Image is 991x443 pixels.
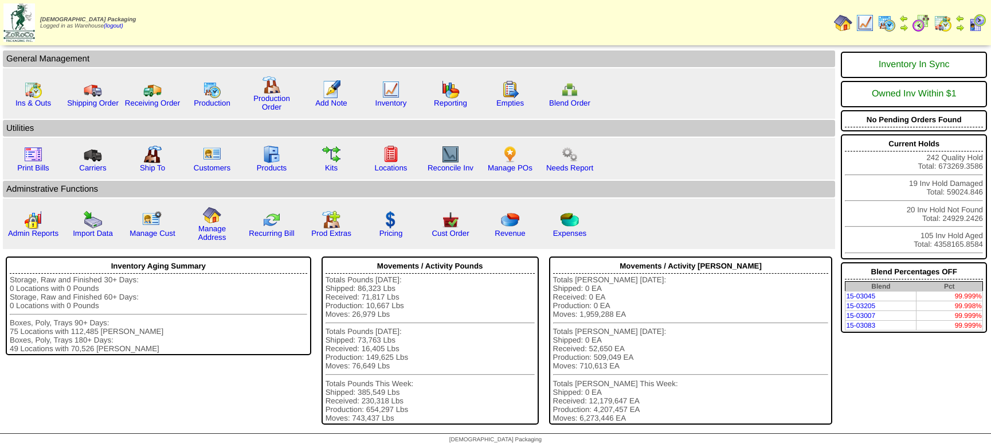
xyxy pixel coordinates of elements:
a: Carriers [79,164,106,172]
a: Customers [194,164,230,172]
img: factory2.gif [143,145,162,164]
div: Totals Pounds [DATE]: Shipped: 86,323 Lbs Received: 71,817 Lbs Production: 10,667 Lbs Moves: 26,9... [326,275,535,422]
img: workflow.gif [322,145,340,164]
a: Manage Cust [130,229,175,238]
img: truck3.gif [84,145,102,164]
img: truck.gif [84,80,102,99]
div: Storage, Raw and Finished 30+ Days: 0 Locations with 0 Pounds Storage, Raw and Finished 60+ Days:... [10,275,307,353]
a: Kits [325,164,338,172]
img: calendarprod.gif [203,80,221,99]
img: workflow.png [561,145,579,164]
div: Owned Inv Within $1 [845,83,983,105]
a: Receiving Order [125,99,180,107]
img: pie_chart.png [501,211,519,229]
img: invoice2.gif [24,145,42,164]
td: Utilities [3,120,835,137]
td: 99.999% [916,311,983,321]
div: No Pending Orders Found [845,112,983,127]
img: pie_chart2.png [561,211,579,229]
img: cabinet.gif [263,145,281,164]
img: locations.gif [382,145,400,164]
img: arrowleft.gif [955,14,965,23]
a: Reconcile Inv [428,164,473,172]
a: Blend Order [549,99,590,107]
a: Import Data [73,229,113,238]
a: (logout) [104,23,123,29]
img: workorder.gif [501,80,519,99]
img: orders.gif [322,80,340,99]
a: 15-03205 [846,302,875,310]
div: Inventory In Sync [845,54,983,76]
span: [DEMOGRAPHIC_DATA] Packaging [40,17,136,23]
img: line_graph2.gif [441,145,460,164]
img: cust_order.png [441,211,460,229]
img: network.png [561,80,579,99]
a: Print Bills [17,164,49,172]
a: Products [257,164,287,172]
img: managecust.png [142,211,163,229]
td: Adminstrative Functions [3,181,835,197]
a: Ship To [140,164,165,172]
div: Blend Percentages OFF [845,265,983,279]
img: truck2.gif [143,80,162,99]
a: 15-03083 [846,321,875,329]
td: 99.998% [916,301,983,311]
a: Inventory [375,99,407,107]
td: 99.999% [916,292,983,301]
a: Revenue [495,229,525,238]
img: calendarinout.gif [934,14,952,32]
img: reconcile.gif [263,211,281,229]
a: Reporting [434,99,467,107]
a: Add Note [315,99,347,107]
img: graph.gif [441,80,460,99]
span: [DEMOGRAPHIC_DATA] Packaging [449,437,542,443]
img: customers.gif [203,145,221,164]
a: Recurring Bill [249,229,294,238]
a: Prod Extras [311,229,351,238]
img: calendarinout.gif [24,80,42,99]
a: Needs Report [546,164,593,172]
div: 242 Quality Hold Total: 673269.3586 19 Inv Hold Damaged Total: 59024.846 20 Inv Hold Not Found To... [841,134,987,259]
a: Manage Address [198,224,226,242]
a: Ins & Outs [15,99,51,107]
a: Production Order [253,94,290,111]
img: calendarblend.gif [912,14,930,32]
a: Locations [374,164,407,172]
img: line_graph.gif [856,14,874,32]
a: Pricing [379,229,403,238]
img: import.gif [84,211,102,229]
div: Inventory Aging Summary [10,259,307,274]
img: line_graph.gif [382,80,400,99]
img: arrowleft.gif [899,14,908,23]
img: zoroco-logo-small.webp [3,3,35,42]
img: calendarcustomer.gif [968,14,986,32]
a: Expenses [553,229,587,238]
a: Admin Reports [8,229,58,238]
a: 15-03007 [846,312,875,320]
th: Blend [845,282,916,292]
a: 15-03045 [846,292,875,300]
a: Shipping Order [67,99,119,107]
a: Manage POs [488,164,532,172]
div: Movements / Activity Pounds [326,259,535,274]
img: prodextras.gif [322,211,340,229]
div: Totals [PERSON_NAME] [DATE]: Shipped: 0 EA Received: 0 EA Production: 0 EA Moves: 1,959,288 EA To... [553,275,829,422]
div: Movements / Activity [PERSON_NAME] [553,259,829,274]
img: home.gif [203,206,221,224]
th: Pct [916,282,983,292]
img: graph2.png [24,211,42,229]
img: dollar.gif [382,211,400,229]
td: General Management [3,50,835,67]
img: factory.gif [263,76,281,94]
a: Cust Order [432,229,469,238]
a: Empties [496,99,524,107]
img: arrowright.gif [899,23,908,32]
img: po.png [501,145,519,164]
img: calendarprod.gif [878,14,896,32]
a: Production [194,99,230,107]
img: arrowright.gif [955,23,965,32]
div: Current Holds [845,137,983,151]
td: 99.999% [916,321,983,331]
span: Logged in as Warehouse [40,17,136,29]
img: home.gif [834,14,852,32]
